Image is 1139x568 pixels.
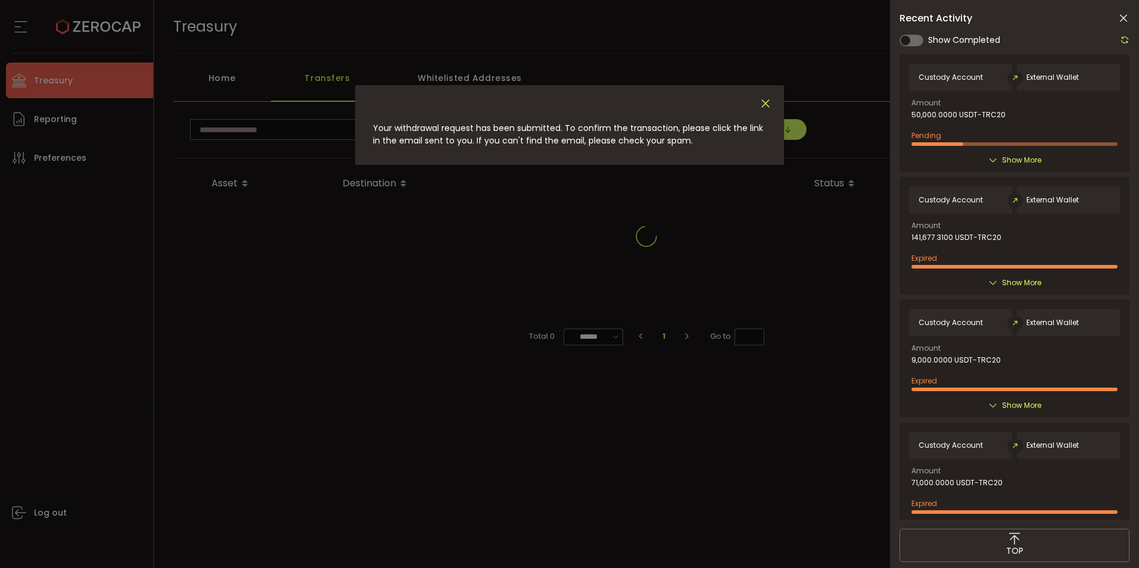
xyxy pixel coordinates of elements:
button: Close [759,97,772,111]
span: Expired [911,498,937,508]
span: Recent Activity [900,14,972,23]
span: Custody Account [919,441,983,450]
span: Expired [911,376,937,386]
span: 141,677.3100 USDT-TRC20 [911,233,1001,242]
span: 71,000.0000 USDT-TRC20 [911,479,1003,487]
span: Amount [911,222,941,229]
span: Show Completed [928,34,1000,46]
span: External Wallet [1026,73,1079,82]
span: TOP [1006,545,1023,557]
span: Amount [911,467,941,475]
span: Amount [911,345,941,352]
span: External Wallet [1026,319,1079,327]
span: Amount [911,99,941,107]
div: dialog [355,85,784,165]
span: Pending [911,130,941,141]
span: 50,000.0000 USDT-TRC20 [911,111,1006,119]
span: Custody Account [919,196,983,204]
span: Custody Account [919,73,983,82]
span: External Wallet [1026,196,1079,204]
span: Expired [911,253,937,263]
span: External Wallet [1026,441,1079,450]
span: Custody Account [919,319,983,327]
span: Show More [1002,154,1041,166]
iframe: Chat Widget [1079,511,1139,568]
span: Show More [1002,400,1041,411]
span: Show More [1002,277,1041,289]
span: Your withdrawal request has been submitted. To confirm the transaction, please click the link in ... [373,122,763,146]
span: 9,000.0000 USDT-TRC20 [911,356,1001,364]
